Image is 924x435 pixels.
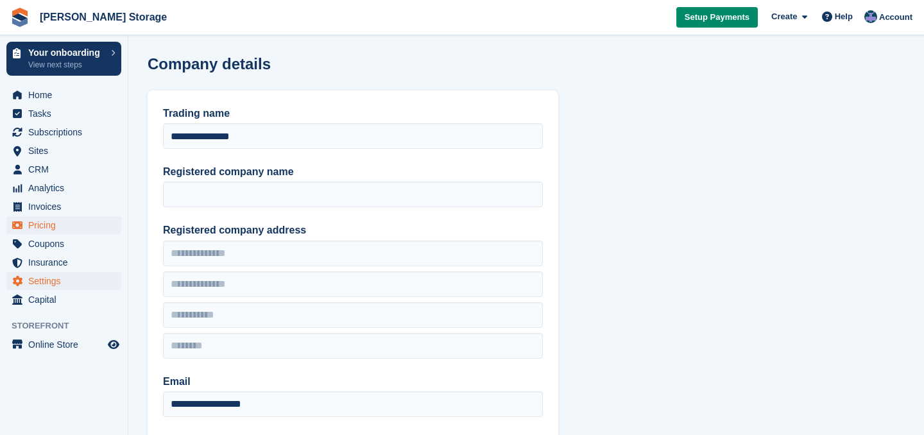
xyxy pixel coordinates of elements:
span: Insurance [28,253,105,271]
span: CRM [28,160,105,178]
h1: Company details [148,55,271,72]
img: stora-icon-8386f47178a22dfd0bd8f6a31ec36ba5ce8667c1dd55bd0f319d3a0aa187defe.svg [10,8,30,27]
label: Trading name [163,106,543,121]
span: Capital [28,291,105,309]
a: menu [6,142,121,160]
a: menu [6,272,121,290]
a: menu [6,86,121,104]
span: Settings [28,272,105,290]
span: Invoices [28,198,105,216]
a: menu [6,198,121,216]
a: menu [6,253,121,271]
a: menu [6,160,121,178]
span: Subscriptions [28,123,105,141]
span: Pricing [28,216,105,234]
span: Sites [28,142,105,160]
span: Account [879,11,912,24]
a: [PERSON_NAME] Storage [35,6,172,28]
a: menu [6,123,121,141]
a: menu [6,235,121,253]
label: Registered company name [163,164,543,180]
p: View next steps [28,59,105,71]
a: menu [6,216,121,234]
span: Online Store [28,336,105,354]
span: Home [28,86,105,104]
img: Nick Pain [864,10,877,23]
a: menu [6,105,121,123]
p: Your onboarding [28,48,105,57]
a: Your onboarding View next steps [6,42,121,76]
span: Tasks [28,105,105,123]
span: Analytics [28,179,105,197]
a: menu [6,291,121,309]
a: Preview store [106,337,121,352]
span: Setup Payments [685,11,749,24]
span: Create [771,10,797,23]
a: Setup Payments [676,7,758,28]
label: Registered company address [163,223,543,238]
a: menu [6,179,121,197]
span: Help [835,10,853,23]
span: Storefront [12,320,128,332]
a: menu [6,336,121,354]
span: Coupons [28,235,105,253]
label: Email [163,374,543,389]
